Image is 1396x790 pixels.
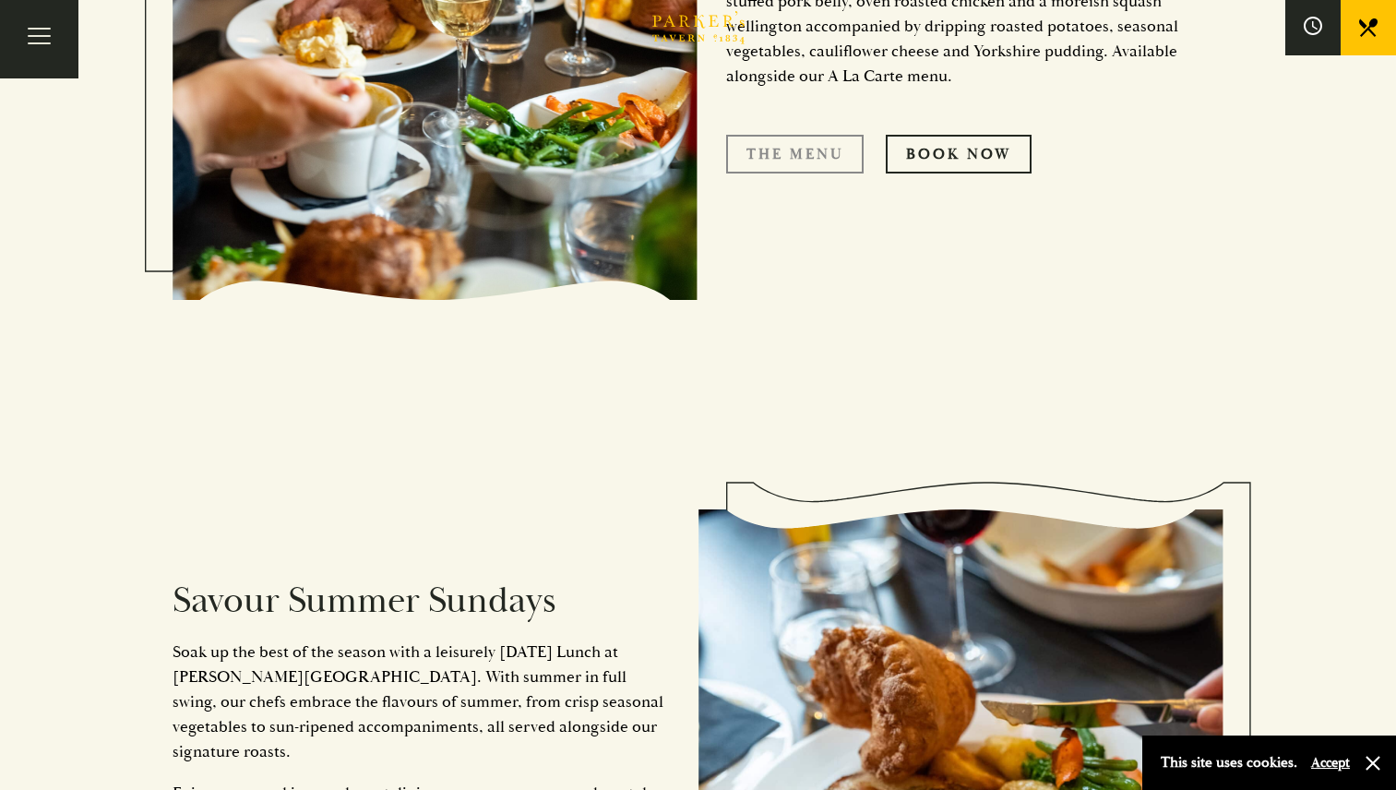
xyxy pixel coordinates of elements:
[1364,754,1382,772] button: Close and accept
[886,135,1032,174] a: Book Now
[173,579,671,623] h3: Savour Summer Sundays
[1311,754,1350,772] button: Accept
[726,135,864,174] a: The Menu
[173,640,671,764] p: Soak up the best of the season with a leisurely [DATE] Lunch at [PERSON_NAME][GEOGRAPHIC_DATA]. W...
[1161,749,1297,776] p: This site uses cookies.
